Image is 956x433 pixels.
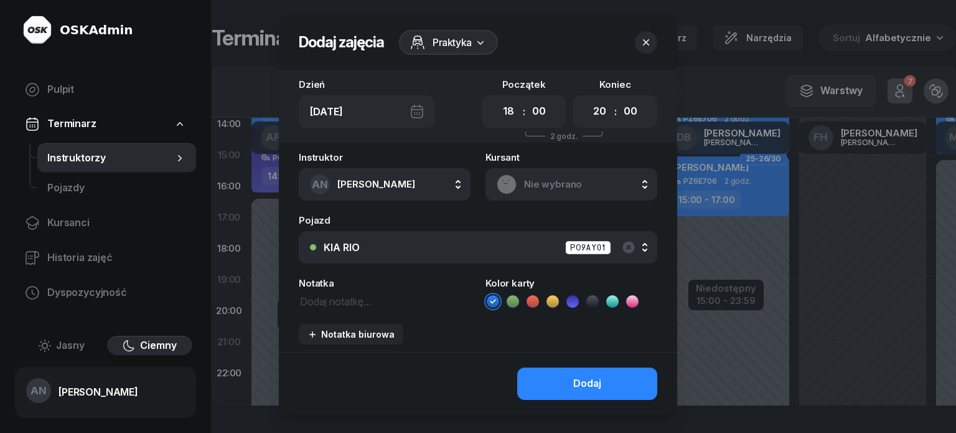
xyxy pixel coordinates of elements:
span: Ciemny [140,338,177,354]
button: Notatka biurowa [299,324,403,345]
span: Pulpit [47,82,186,98]
span: AN [312,179,328,190]
a: Pojazdy [37,173,196,203]
span: [PERSON_NAME] [337,178,415,190]
button: Dodaj [517,368,657,400]
h2: Dodaj zajęcia [299,32,384,52]
img: logo-light@2x.png [22,15,52,45]
div: KIA RIO [324,242,360,252]
span: Pojazdy [47,180,186,196]
div: : [614,104,617,119]
span: Kursanci [47,215,186,231]
button: AN[PERSON_NAME] [299,168,471,201]
button: Ciemny [107,336,193,356]
span: Instruktorzy [47,150,174,166]
span: Terminarz [47,116,96,132]
span: Dyspozycyjność [47,285,186,301]
span: Jasny [56,338,85,354]
a: Kursanci [15,208,196,238]
span: Nie wybrano [524,176,646,193]
div: Dodaj [573,376,601,392]
div: Notatka biurowa [307,329,395,340]
div: OSKAdmin [60,21,133,39]
div: [PERSON_NAME] [59,387,138,397]
div: : [523,104,525,119]
a: Dyspozycyjność [15,278,196,308]
a: Pulpit [15,75,196,105]
span: AN [30,386,47,396]
button: Jasny [19,336,105,356]
a: Instruktorzy [37,143,196,173]
span: Praktyka [433,35,472,50]
span: Historia zajęć [47,250,186,266]
div: PO9AY01 [565,240,611,255]
a: Historia zajęć [15,243,196,273]
button: KIA RIOPO9AY01 [299,231,657,264]
a: Terminarz [15,110,196,138]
